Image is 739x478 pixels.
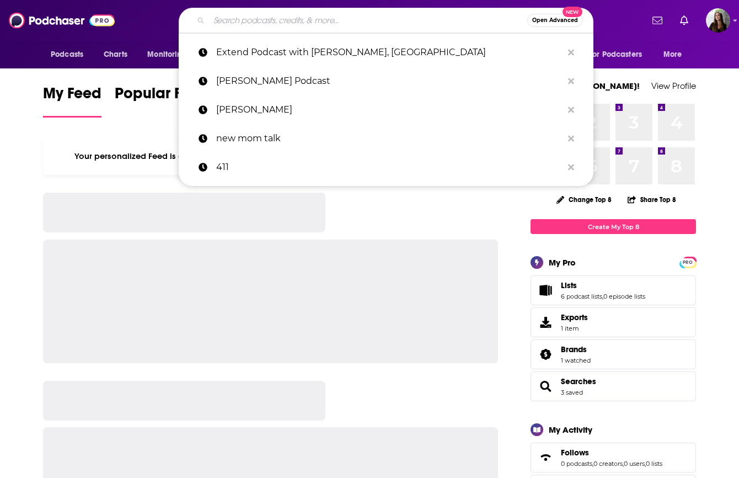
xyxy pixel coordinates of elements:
[532,18,578,23] span: Open Advanced
[589,47,642,62] span: For Podcasters
[531,307,696,337] a: Exports
[43,44,98,65] button: open menu
[561,357,591,364] a: 1 watched
[624,460,645,468] a: 0 users
[561,448,662,458] a: Follows
[531,443,696,472] span: Follows
[663,47,682,62] span: More
[561,389,583,396] a: 3 saved
[534,315,556,330] span: Exports
[51,47,83,62] span: Podcasts
[531,371,696,401] span: Searches
[561,460,592,468] a: 0 podcasts
[561,312,588,322] span: Exports
[648,11,667,30] a: Show notifications dropdown
[179,67,593,95] a: [PERSON_NAME] Podcast
[623,460,624,468] span: ,
[216,95,563,124] p: mel robbins
[602,293,603,300] span: ,
[179,8,593,33] div: Search podcasts, credits, & more...
[216,153,563,182] p: 411
[534,379,556,394] a: Searches
[534,283,556,298] a: Lists
[603,293,645,300] a: 0 episode lists
[43,84,101,118] a: My Feed
[549,424,592,435] div: My Activity
[216,38,563,67] p: Extend Podcast with Darshan Shah, MD
[179,95,593,124] a: [PERSON_NAME]
[561,293,602,300] a: 6 podcast lists
[561,376,596,386] a: Searches
[706,8,730,33] img: User Profile
[179,124,593,153] a: new mom talk
[706,8,730,33] span: Logged in as bnmartinn
[561,344,587,354] span: Brands
[593,460,623,468] a: 0 creators
[209,12,527,29] input: Search podcasts, credits, & more...
[561,280,645,290] a: Lists
[563,7,582,17] span: New
[646,460,662,468] a: 0 lists
[645,460,646,468] span: ,
[582,44,658,65] button: open menu
[627,189,677,210] button: Share Top 8
[97,44,134,65] a: Charts
[179,153,593,182] a: 411
[104,47,127,62] span: Charts
[115,84,208,109] span: Popular Feed
[216,67,563,95] p: Ross Mandell Podcast
[534,347,556,362] a: Brands
[651,81,696,91] a: View Profile
[592,460,593,468] span: ,
[9,10,115,31] img: Podchaser - Follow, Share and Rate Podcasts
[531,275,696,305] span: Lists
[43,84,101,109] span: My Feed
[706,8,730,33] button: Show profile menu
[534,450,556,465] a: Follows
[550,193,618,206] button: Change Top 8
[527,14,583,27] button: Open AdvancedNew
[681,258,694,266] a: PRO
[179,38,593,67] a: Extend Podcast with [PERSON_NAME], [GEOGRAPHIC_DATA]
[216,124,563,153] p: new mom talk
[115,84,208,118] a: Popular Feed
[147,47,186,62] span: Monitoring
[676,11,693,30] a: Show notifications dropdown
[561,325,588,332] span: 1 item
[531,219,696,234] a: Create My Top 8
[531,339,696,369] span: Brands
[561,280,577,290] span: Lists
[43,137,498,175] div: Your personalized Feed is curated based on the Podcasts, Creators, Users, and Lists that you Follow.
[656,44,696,65] button: open menu
[549,257,576,268] div: My Pro
[561,448,589,458] span: Follows
[561,344,591,354] a: Brands
[140,44,201,65] button: open menu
